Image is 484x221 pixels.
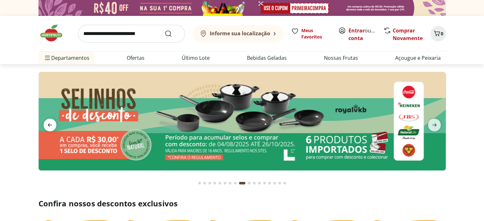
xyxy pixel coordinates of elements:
[348,27,365,34] a: Entrar
[39,72,446,170] img: selinhos
[202,176,207,191] button: Go to page 2 from fs-carousel
[233,176,238,191] button: Go to page 8 from fs-carousel
[301,27,331,40] span: Meus Favoritos
[210,30,270,37] b: Informe sua localização
[395,54,441,62] a: Açougue e Peixaria
[348,27,383,42] a: Criar conta
[431,26,446,41] button: Carrinho
[393,27,423,42] a: Comprar Novamente
[282,176,287,191] button: Go to page 17 from fs-carousel
[44,50,89,66] span: Departamentos
[39,119,61,131] button: previous
[423,119,446,131] button: next
[182,54,210,62] a: Último Lote
[39,198,446,209] h2: Confira nossos descontos exclusivos
[291,27,331,40] a: Meus Favoritos
[262,176,267,191] button: Go to page 13 from fs-carousel
[238,176,247,191] button: Current page from fs-carousel
[222,176,228,191] button: Go to page 6 from fs-carousel
[212,176,217,191] button: Go to page 4 from fs-carousel
[78,25,185,43] input: search
[247,54,287,62] a: Bebidas Geladas
[197,176,202,191] button: Go to page 1 from fs-carousel
[217,176,222,191] button: Go to page 5 from fs-carousel
[127,54,144,62] a: Ofertas
[272,176,277,191] button: Go to page 15 from fs-carousel
[165,30,180,38] button: Submit Search
[207,176,212,191] button: Go to page 3 from fs-carousel
[257,176,262,191] button: Go to page 12 from fs-carousel
[277,176,282,191] button: Go to page 16 from fs-carousel
[193,25,284,43] button: Informe sua localização
[348,27,377,42] span: ou
[44,50,51,66] button: Menu
[324,54,358,62] a: Nossas Frutas
[247,176,252,191] button: Go to page 10 from fs-carousel
[228,176,233,191] button: Go to page 7 from fs-carousel
[267,176,272,191] button: Go to page 14 from fs-carousel
[39,24,70,43] img: Hortifruti
[441,31,443,37] span: 0
[252,176,257,191] button: Go to page 11 from fs-carousel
